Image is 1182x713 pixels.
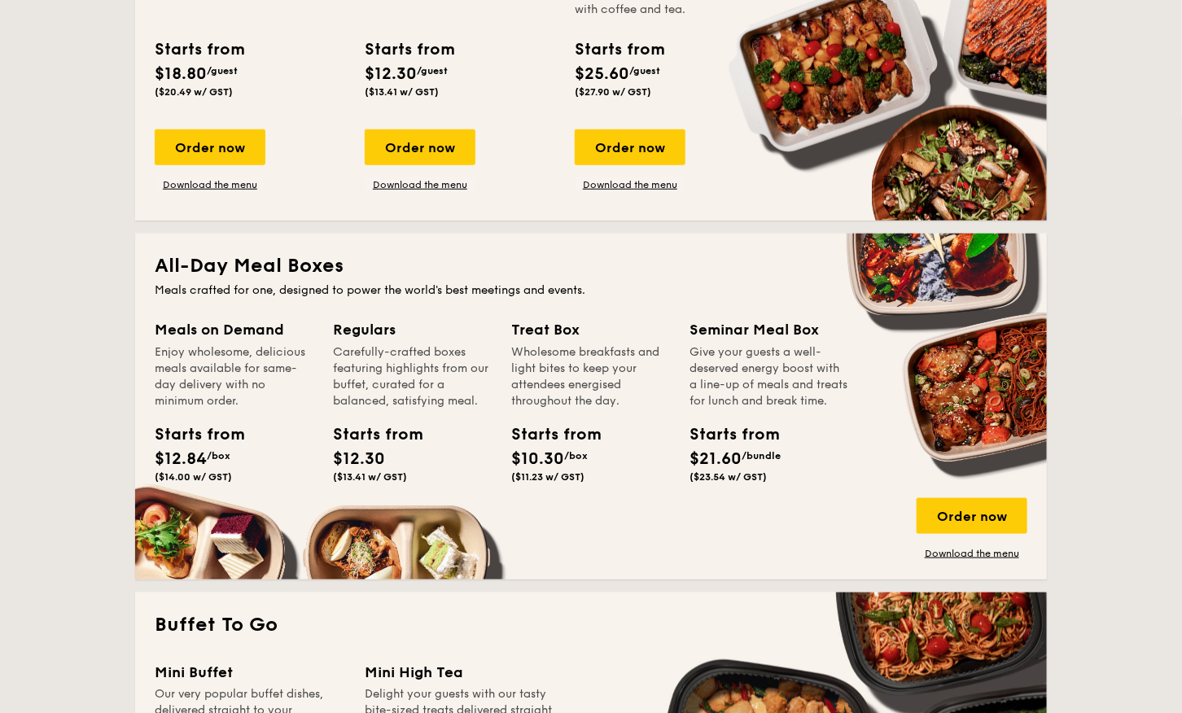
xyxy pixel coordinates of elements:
[333,449,385,469] span: $12.30
[511,344,670,409] div: Wholesome breakfasts and light bites to keep your attendees energised throughout the day.
[417,65,448,77] span: /guest
[917,498,1027,534] div: Order now
[333,422,406,447] div: Starts from
[365,64,417,84] span: $12.30
[155,471,232,483] span: ($14.00 w/ GST)
[155,37,243,62] div: Starts from
[207,450,230,461] span: /box
[575,37,663,62] div: Starts from
[365,37,453,62] div: Starts from
[689,471,767,483] span: ($23.54 w/ GST)
[575,129,685,165] div: Order now
[365,129,475,165] div: Order now
[155,129,265,165] div: Order now
[742,450,781,461] span: /bundle
[689,449,742,469] span: $21.60
[155,449,207,469] span: $12.84
[155,344,313,409] div: Enjoy wholesome, delicious meals available for same-day delivery with no minimum order.
[155,178,265,191] a: Download the menu
[575,64,629,84] span: $25.60
[155,86,233,98] span: ($20.49 w/ GST)
[155,253,1027,279] h2: All-Day Meal Boxes
[629,65,660,77] span: /guest
[155,318,313,341] div: Meals on Demand
[511,318,670,341] div: Treat Box
[564,450,588,461] span: /box
[917,547,1027,560] a: Download the menu
[689,318,848,341] div: Seminar Meal Box
[155,422,228,447] div: Starts from
[333,471,407,483] span: ($13.41 w/ GST)
[575,178,685,191] a: Download the menu
[155,64,207,84] span: $18.80
[511,422,584,447] div: Starts from
[365,86,439,98] span: ($13.41 w/ GST)
[365,661,555,684] div: Mini High Tea
[155,661,345,684] div: Mini Buffet
[689,422,763,447] div: Starts from
[511,471,584,483] span: ($11.23 w/ GST)
[689,344,848,409] div: Give your guests a well-deserved energy boost with a line-up of meals and treats for lunch and br...
[333,318,492,341] div: Regulars
[155,282,1027,299] div: Meals crafted for one, designed to power the world's best meetings and events.
[575,86,651,98] span: ($27.90 w/ GST)
[333,344,492,409] div: Carefully-crafted boxes featuring highlights from our buffet, curated for a balanced, satisfying ...
[207,65,238,77] span: /guest
[155,612,1027,638] h2: Buffet To Go
[511,449,564,469] span: $10.30
[365,178,475,191] a: Download the menu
